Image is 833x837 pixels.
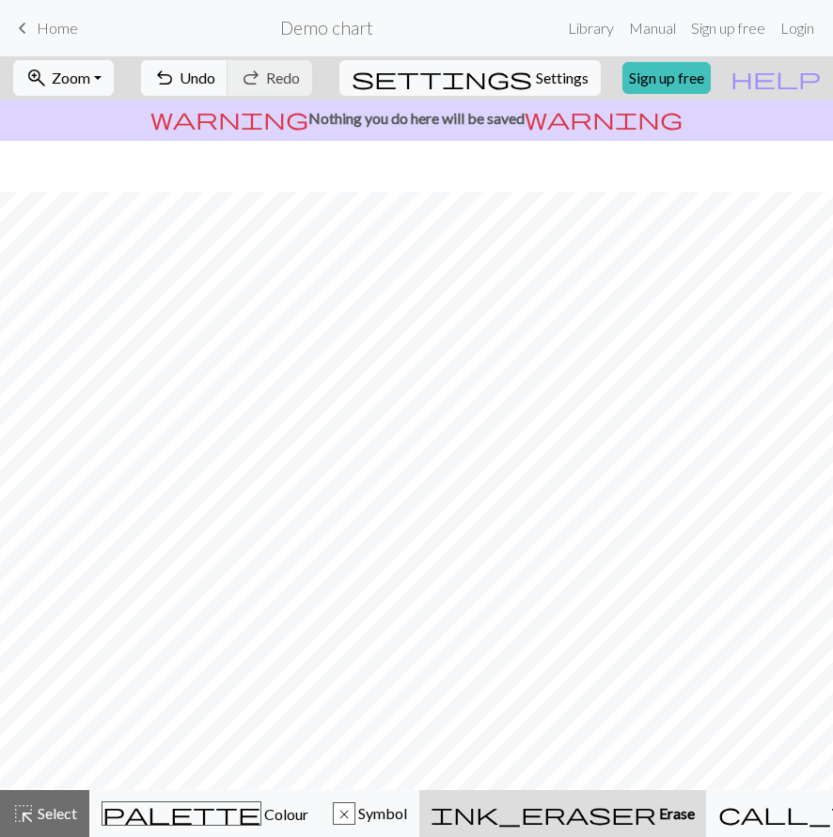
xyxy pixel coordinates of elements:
[25,65,48,91] span: zoom_in
[339,60,601,96] button: SettingsSettings
[621,9,684,47] a: Manual
[35,804,77,822] span: Select
[280,17,373,39] h2: Demo chart
[419,790,706,837] button: Erase
[536,67,589,89] span: Settings
[352,65,532,91] span: settings
[622,62,711,94] a: Sign up free
[13,60,114,96] button: Zoom
[11,12,78,44] a: Home
[431,800,656,827] span: ink_eraser
[525,105,683,132] span: warning
[321,790,419,837] button: x Symbol
[141,60,228,96] button: Undo
[11,15,34,41] span: keyboard_arrow_left
[8,107,825,130] p: Nothing you do here will be saved
[773,9,822,47] a: Login
[560,9,621,47] a: Library
[52,69,90,86] span: Zoom
[150,105,308,132] span: warning
[352,67,532,89] i: Settings
[12,800,35,827] span: highlight_alt
[180,69,215,86] span: Undo
[731,65,821,91] span: help
[102,800,260,827] span: palette
[684,9,773,47] a: Sign up free
[355,804,407,822] span: Symbol
[261,805,308,823] span: Colour
[89,790,321,837] button: Colour
[334,803,354,826] div: x
[153,65,176,91] span: undo
[37,19,78,37] span: Home
[656,804,695,822] span: Erase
